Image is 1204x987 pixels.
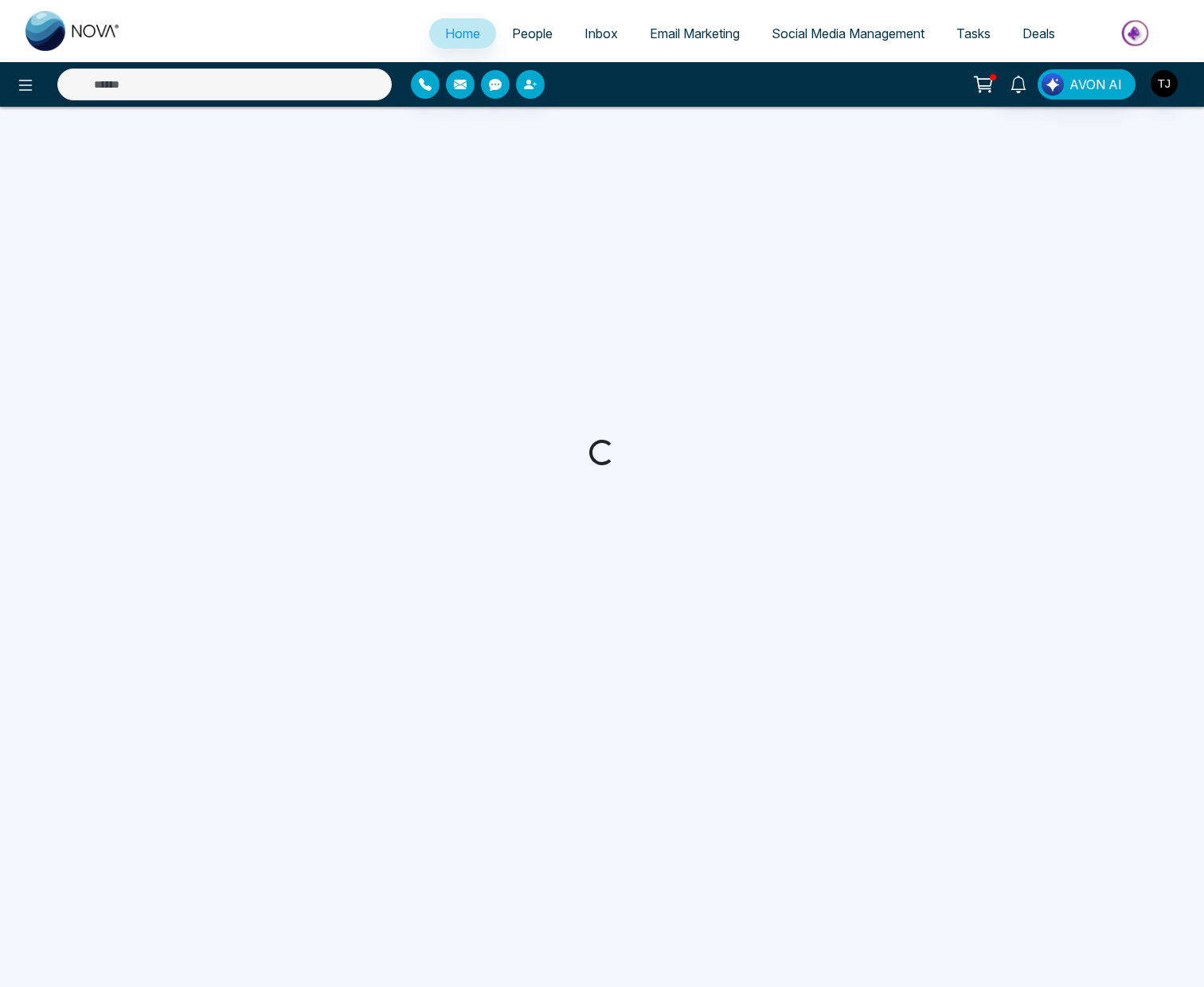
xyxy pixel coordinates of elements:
a: Home [429,18,496,49]
span: Tasks [956,25,991,41]
img: Nova CRM Logo [25,11,121,51]
span: Inbox [584,25,618,41]
img: Lead Flow [1042,73,1064,96]
span: Deals [1022,25,1055,41]
a: Inbox [569,18,634,49]
a: Tasks [940,18,1007,49]
span: Home [445,25,480,41]
button: AVON AI [1038,69,1136,100]
a: People [496,18,569,49]
span: Social Media Management [772,25,924,41]
span: Email Marketing [650,25,740,41]
span: People [512,25,553,41]
a: Email Marketing [634,18,756,49]
a: Deals [1007,18,1071,49]
a: Social Media Management [756,18,940,49]
span: AVON AI [1069,75,1122,94]
img: Market-place.gif [1079,15,1194,51]
img: User Avatar [1151,70,1178,97]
